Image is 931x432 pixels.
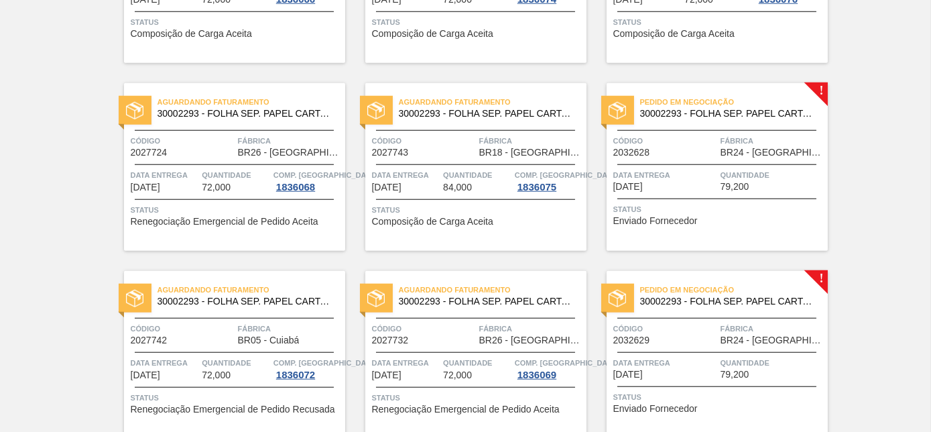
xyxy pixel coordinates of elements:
span: Renegociação Emergencial de Pedido Recusada [131,404,335,415]
span: 30002293 - FOLHA SEP. PAPEL CARTAO 1200x1000M 350g [399,296,576,307]
span: Comp. Carga [273,356,377,370]
span: 27/10/2025 [131,370,160,380]
span: Fábrica [479,322,583,335]
span: Composição de Carga Aceita [131,29,252,39]
span: 2032628 [613,148,650,158]
span: Status [613,203,824,216]
span: Status [372,391,583,404]
span: 72,000 [202,370,231,380]
span: Renegociação Emergencial de Pedido Aceita [131,217,318,227]
img: status [609,102,626,119]
span: Código [131,322,235,335]
span: Aguardando Faturamento [399,95,586,109]
span: 31/10/2025 [613,370,643,380]
span: Composição de Carga Aceita [613,29,735,39]
span: 79,200 [721,182,749,192]
span: Fábrica [238,322,342,335]
span: Status [372,203,583,217]
span: Código [613,322,717,335]
span: BR26 - Uberlândia [238,148,342,158]
span: BR26 - Uberlândia [479,335,583,345]
span: Status [372,15,583,29]
span: Quantidade [202,168,270,182]
div: 1836072 [273,370,318,380]
span: Composição de Carga Aceita [372,29,493,39]
span: Enviado Fornecedor [613,216,698,226]
span: Composição de Carga Aceita [372,217,493,227]
span: Código [131,134,235,148]
span: Código [372,134,476,148]
span: Status [613,390,824,404]
span: 2027742 [131,335,168,345]
img: status [367,290,385,307]
img: status [609,290,626,307]
span: 2027743 [372,148,409,158]
span: 72,000 [202,182,231,193]
a: Comp. [GEOGRAPHIC_DATA]1836072 [273,356,342,380]
img: status [367,102,385,119]
span: Status [131,203,342,217]
span: Código [613,134,717,148]
span: 24/10/2025 [131,182,160,193]
span: Fábrica [721,134,824,148]
span: Quantidade [443,356,511,370]
span: 30002293 - FOLHA SEP. PAPEL CARTAO 1200x1000M 350g [399,109,576,119]
span: BR18 - Pernambuco [479,148,583,158]
a: Comp. [GEOGRAPHIC_DATA]1836075 [515,168,583,193]
span: 25/10/2025 [613,182,643,192]
span: Aguardando Faturamento [158,95,345,109]
span: Aguardando Faturamento [158,283,345,296]
a: Comp. [GEOGRAPHIC_DATA]1836069 [515,356,583,380]
span: Fábrica [479,134,583,148]
a: !statusPedido em Negociação30002293 - FOLHA SEP. PAPEL CARTAO 1200x1000M 350gCódigo2032628Fábrica... [586,83,828,251]
span: Código [372,322,476,335]
a: statusAguardando Faturamento30002293 - FOLHA SEP. PAPEL CARTAO 1200x1000M 350gCódigo2027743Fábric... [345,83,586,251]
span: Comp. Carga [515,356,619,370]
span: Quantidade [443,168,511,182]
span: BR05 - Cuiabá [238,335,300,345]
span: 2027724 [131,148,168,158]
span: Fábrica [238,134,342,148]
a: statusAguardando Faturamento30002293 - FOLHA SEP. PAPEL CARTAO 1200x1000M 350gCódigo2027724Fábric... [104,83,345,251]
span: 2032629 [613,335,650,345]
a: Comp. [GEOGRAPHIC_DATA]1836068 [273,168,342,193]
span: Quantidade [721,356,824,370]
span: Status [131,15,342,29]
span: Renegociação Emergencial de Pedido Aceita [372,404,560,415]
span: Status [131,391,342,404]
span: BR24 - Ponta Grossa [721,335,824,345]
span: 30002293 - FOLHA SEP. PAPEL CARTAO 1200x1000M 350g [640,296,817,307]
div: 1836075 [515,182,559,193]
span: 25/10/2025 [372,182,401,193]
span: 30002293 - FOLHA SEP. PAPEL CARTAO 1200x1000M 350g [640,109,817,119]
span: 72,000 [443,370,472,380]
span: 84,000 [443,182,472,193]
span: Data entrega [613,356,717,370]
span: 2027732 [372,335,409,345]
span: Pedido em Negociação [640,95,828,109]
span: Data entrega [131,168,199,182]
span: Enviado Fornecedor [613,404,698,414]
span: 79,200 [721,370,749,380]
span: Data entrega [372,356,440,370]
span: Quantidade [721,168,824,182]
span: Data entrega [613,168,717,182]
img: status [126,290,143,307]
span: Data entrega [131,356,199,370]
span: Comp. Carga [273,168,377,182]
span: 30002293 - FOLHA SEP. PAPEL CARTAO 1200x1000M 350g [158,296,334,307]
span: Data entrega [372,168,440,182]
span: 30002293 - FOLHA SEP. PAPEL CARTAO 1200x1000M 350g [158,109,334,119]
span: Pedido em Negociação [640,283,828,296]
span: Quantidade [202,356,270,370]
img: status [126,102,143,119]
span: Fábrica [721,322,824,335]
span: Comp. Carga [515,168,619,182]
span: Aguardando Faturamento [399,283,586,296]
div: 1836069 [515,370,559,380]
span: Status [613,15,824,29]
span: 30/10/2025 [372,370,401,380]
div: 1836068 [273,182,318,193]
span: BR24 - Ponta Grossa [721,148,824,158]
